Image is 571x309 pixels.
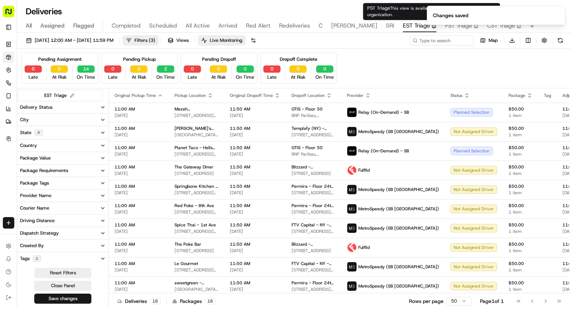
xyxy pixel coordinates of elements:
[115,280,163,286] span: 11:00 AM
[20,192,51,199] div: Provider Name
[22,111,58,116] span: [PERSON_NAME]
[186,21,210,30] span: All Active
[555,35,565,45] button: Refresh
[218,21,237,30] span: Arrived
[111,91,130,100] button: See all
[20,167,68,174] div: Package Requirements
[509,280,532,286] span: $50.00
[292,93,325,98] span: Dropoff Location
[358,264,439,270] span: MetroSpeedy (SB [GEOGRAPHIC_DATA])
[409,298,444,305] p: Rows per page
[20,142,37,149] div: Country
[230,145,280,151] span: 11:50 AM
[17,101,108,113] button: Delivery Status
[40,21,65,30] span: Assigned
[7,93,48,98] div: Past conversations
[150,298,161,304] div: 16
[175,261,198,266] span: Le Gourmet
[50,157,86,163] a: Powered byPylon
[175,286,218,292] span: [GEOGRAPHIC_DATA], [STREET_ADDRESS][US_STATE]
[230,113,280,118] span: [DATE]
[210,65,227,73] button: 0
[115,171,163,176] span: [DATE]
[77,74,95,80] span: On Time
[509,113,532,118] span: 1 item
[230,164,280,170] span: 11:50 AM
[292,261,335,266] span: FTV Capital - NY - Floor 32
[24,68,117,75] div: Start new chat
[489,37,498,44] span: Map
[67,140,115,147] span: API Documentation
[347,204,357,214] img: metro_speed_logo.png
[175,229,218,234] span: [STREET_ADDRESS][US_STATE]
[115,106,163,112] span: 11:00 AM
[175,209,218,215] span: [STREET_ADDRESS][US_STATE]
[71,158,86,163] span: Pylon
[115,209,163,215] span: [DATE]
[211,74,226,80] span: At Risk
[509,106,532,112] span: $50.00
[14,140,55,147] span: Knowledge Base
[477,35,501,45] button: Map
[20,180,49,186] div: Package Tags
[175,93,206,98] span: Pickup Location
[24,75,90,81] div: We're available if you need us!
[237,65,254,73] button: 0
[20,205,49,211] div: Courier Name
[7,104,19,115] img: Alessandra Gomez
[230,241,280,247] span: 11:50 AM
[17,165,108,177] button: Package Requirements
[34,129,43,136] div: 4
[115,190,163,196] span: [DATE]
[17,240,108,252] button: Created By
[156,74,175,80] span: On Time
[236,74,254,80] span: On Time
[17,126,108,139] button: State4
[63,111,78,116] span: [DATE]
[358,206,439,212] span: MetroSpeedy (SB [GEOGRAPHIC_DATA])
[17,227,108,239] button: Dispatch Strategy
[115,126,163,131] span: 11:00 AM
[112,21,141,30] span: Completed
[175,183,218,189] span: Springbone Kitchen - [GEOGRAPHIC_DATA]
[347,262,357,271] img: metro_speed_logo.png
[34,294,91,304] button: Save changes
[35,37,113,44] span: [DATE] 12:00 AM - [DATE] 11:59 PM
[17,114,108,126] button: City
[26,21,32,30] span: All
[7,7,21,21] img: Nash
[115,145,163,151] span: 11:00 AM
[38,56,82,63] div: Pending Assignment
[480,298,504,305] div: Page 1 of 1
[292,171,335,176] span: [STREET_ADDRESS]
[25,65,42,73] button: 0
[292,106,323,112] span: GTIS - Floor 50
[230,209,280,215] span: [DATE]
[17,202,108,214] button: Courier Name
[292,209,335,215] span: [STREET_ADDRESS][US_STATE]
[4,137,57,150] a: 📗Knowledge Base
[267,74,277,80] span: Late
[175,190,218,196] span: [STREET_ADDRESS][US_STATE]
[121,70,130,79] button: Start new chat
[115,132,163,138] span: [DATE]
[292,190,335,196] span: [STREET_ADDRESS][US_STATE]
[315,74,334,80] span: On Time
[115,203,163,209] span: 11:00 AM
[175,164,213,170] span: The Gateway Diner
[509,183,532,189] span: $50.00
[44,92,76,99] div: EST Triage
[509,203,532,209] span: $50.00
[175,151,218,157] span: [STREET_ADDRESS][US_STATE]
[175,113,218,118] span: [STREET_ADDRESS][US_STATE]
[230,151,280,157] span: [DATE]
[20,217,55,224] div: Driving Distance
[181,53,257,84] div: Pending Dropoff0Late0At Risk0On Time
[7,28,130,40] p: Welcome 👋
[175,132,218,138] span: [GEOGRAPHIC_DATA][STREET_ADDRESS][US_STATE][GEOGRAPHIC_DATA]
[23,35,117,45] button: [DATE] 12:00 AM - [DATE] 11:59 PM
[358,129,439,134] span: MetroSpeedy (SB [GEOGRAPHIC_DATA])
[292,203,335,209] span: Permira - Floor 24th Floor
[509,241,532,247] span: $50.00
[175,222,216,228] span: Spice Thai - 1st Ave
